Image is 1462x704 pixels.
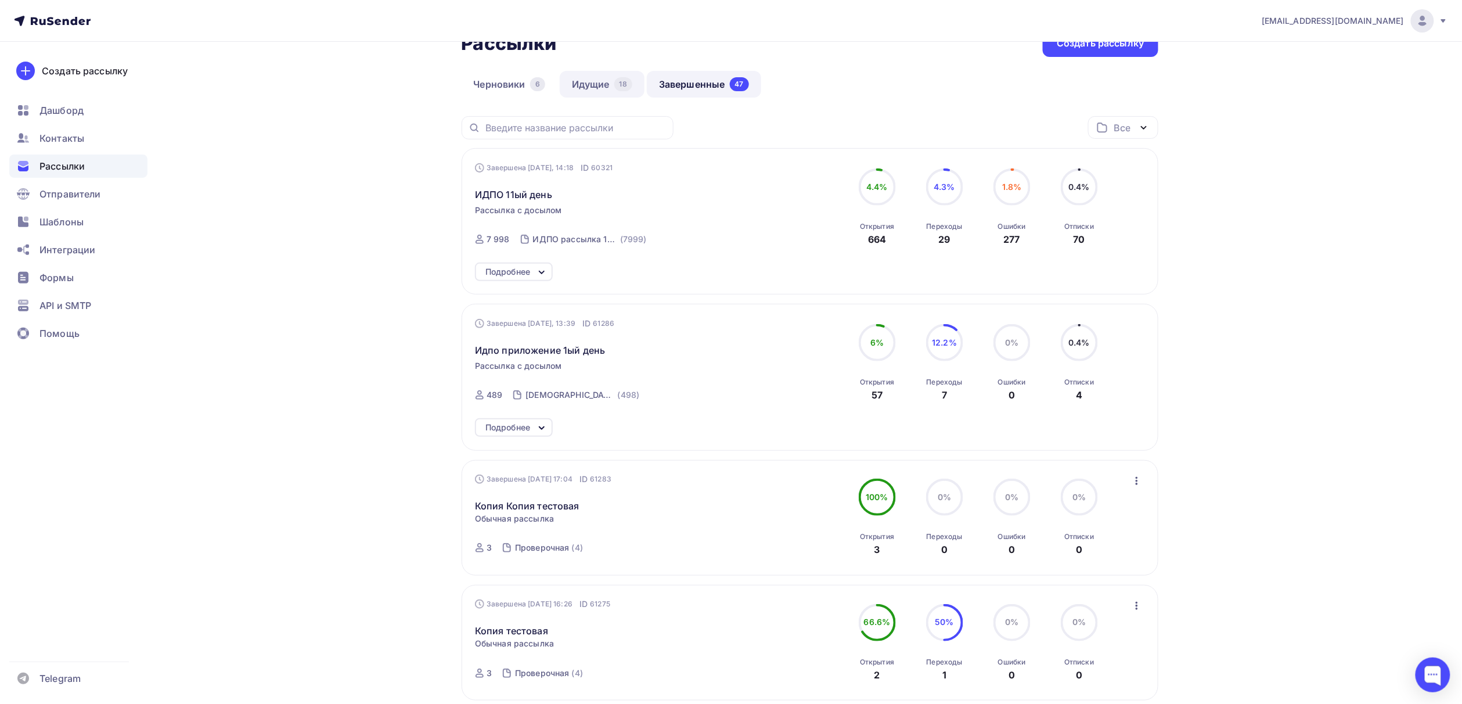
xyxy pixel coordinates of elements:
[572,667,583,679] div: (4)
[860,532,894,541] div: Открытия
[998,658,1026,667] div: Ошибки
[9,210,147,234] a: Шаблоны
[514,664,584,683] a: Проверочная (4)
[872,388,883,402] div: 57
[998,378,1026,387] div: Ошибки
[487,542,492,554] div: 3
[475,343,605,357] span: Идпо приложение 1ый день
[998,532,1026,541] div: Ошибки
[524,386,640,404] a: [DEMOGRAPHIC_DATA] рассылка 1ый день (498)
[462,71,557,98] a: Черновики6
[485,265,530,279] div: Подробнее
[1009,668,1015,682] div: 0
[1064,378,1094,387] div: Отписки
[1068,337,1090,347] span: 0.4%
[475,162,613,174] div: Завершена [DATE], 14:18
[620,234,647,245] div: (7999)
[39,187,101,201] span: Отправители
[9,266,147,289] a: Формы
[39,103,84,117] span: Дашборд
[579,473,588,485] span: ID
[942,388,947,402] div: 7
[39,243,95,257] span: Интеграции
[942,668,946,682] div: 1
[1072,492,1086,502] span: 0%
[618,389,640,401] div: (498)
[647,71,761,98] a: Завершенные47
[998,222,1026,231] div: Ошибки
[1262,9,1448,33] a: [EMAIL_ADDRESS][DOMAIN_NAME]
[860,378,894,387] div: Открытия
[1076,668,1082,682] div: 0
[1004,232,1020,246] div: 277
[938,492,951,502] span: 0%
[590,473,611,485] span: 61283
[39,271,74,285] span: Формы
[533,234,618,245] div: ИДПО рассылка 11 день
[475,188,552,202] span: ИДПО 11ый день
[866,182,888,192] span: 4.4%
[935,617,954,627] span: 50%
[1009,388,1015,402] div: 0
[39,299,91,313] span: API и SMTP
[868,232,886,246] div: 664
[475,598,610,610] div: Завершена [DATE] 16:26
[39,215,84,229] span: Шаблоны
[927,532,963,541] div: Переходы
[1262,15,1404,27] span: [EMAIL_ADDRESS][DOMAIN_NAME]
[515,542,570,554] div: Проверочная
[572,542,583,554] div: (4)
[514,538,584,557] a: Проверочная (4)
[1005,492,1018,502] span: 0%
[1064,658,1094,667] div: Отписки
[475,204,562,216] span: Рассылка с досылом
[927,658,963,667] div: Переходы
[39,671,81,685] span: Telegram
[581,162,589,174] span: ID
[934,182,955,192] span: 4.3%
[475,318,614,329] div: Завершена [DATE], 13:39
[9,127,147,150] a: Контакты
[1005,617,1018,627] span: 0%
[487,389,502,401] div: 489
[1072,617,1086,627] span: 0%
[515,667,570,679] div: Проверочная
[582,318,590,329] span: ID
[1076,543,1082,556] div: 0
[39,131,84,145] span: Контакты
[927,378,963,387] div: Переходы
[487,234,510,245] div: 7 998
[9,155,147,178] a: Рассылки
[941,543,948,556] div: 0
[475,499,579,513] a: Копия Копия тестовая
[475,360,562,372] span: Рассылка с досылом
[864,617,891,627] span: 66.6%
[39,159,85,173] span: Рассылки
[1009,543,1015,556] div: 0
[9,182,147,206] a: Отправители
[1005,337,1018,347] span: 0%
[593,318,615,329] span: 61286
[1064,222,1094,231] div: Отписки
[532,230,648,249] a: ИДПО рассылка 11 день (7999)
[927,222,963,231] div: Переходы
[1114,121,1130,135] div: Все
[1057,37,1144,50] div: Создать рассылку
[730,77,749,91] div: 47
[870,337,884,347] span: 6%
[475,624,548,638] a: Копия тестовая
[579,598,588,610] span: ID
[462,32,557,55] h2: Рассылки
[485,121,667,134] input: Введите название рассылки
[860,658,894,667] div: Открытия
[560,71,644,98] a: Идущие18
[874,543,880,556] div: 3
[475,513,554,525] span: Обычная рассылка
[1064,532,1094,541] div: Отписки
[592,162,613,174] span: 60321
[614,77,632,91] div: 18
[1076,388,1082,402] div: 4
[1002,182,1022,192] span: 1.8%
[487,667,492,679] div: 3
[866,492,888,502] span: 100%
